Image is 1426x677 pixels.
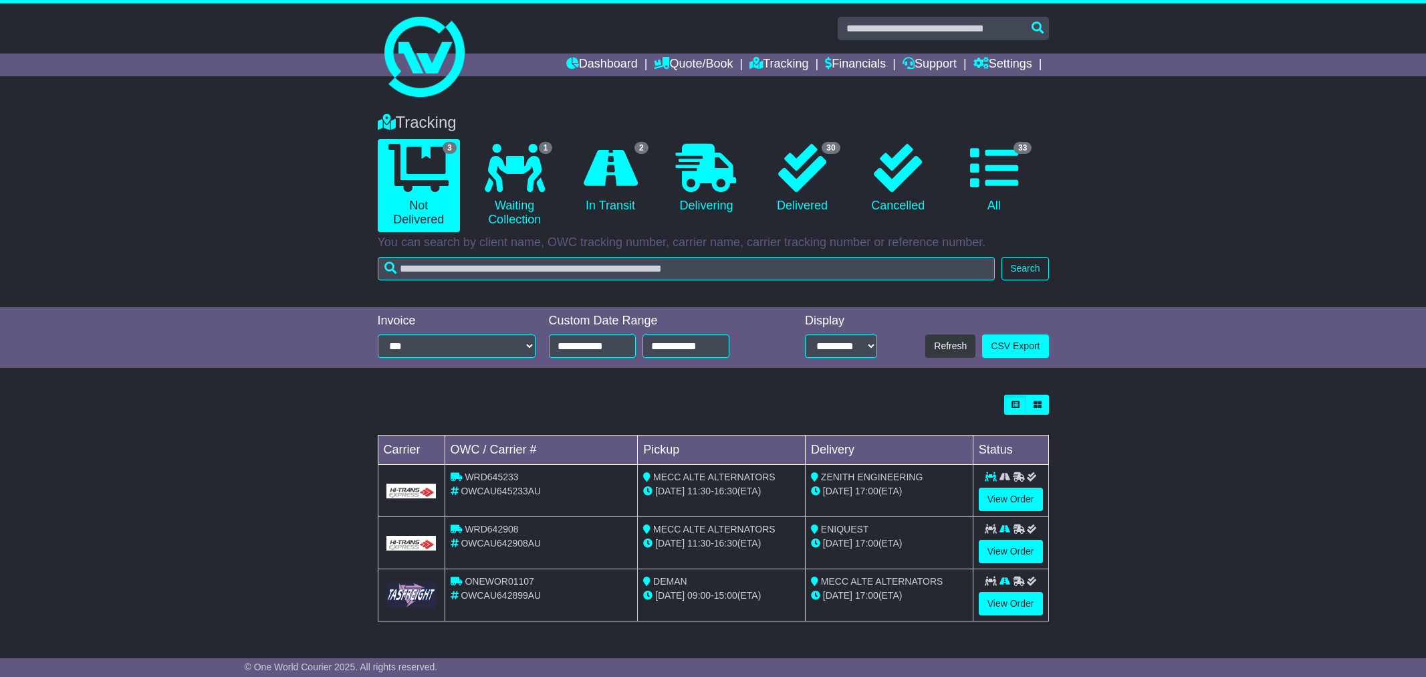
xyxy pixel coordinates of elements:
div: (ETA) [811,589,967,603]
span: 11:30 [687,486,711,496]
span: [DATE] [823,486,852,496]
span: WRD642908 [465,524,518,535]
button: Refresh [925,334,975,358]
img: GetCarrierServiceLogo [386,484,437,498]
span: 33 [1014,142,1032,154]
span: OWCAU642899AU [461,590,541,601]
a: View Order [979,592,1043,615]
span: 2 [634,142,648,154]
td: Pickup [638,436,806,465]
div: Invoice [378,314,536,328]
span: 16:30 [714,486,737,496]
span: [DATE] [655,538,685,549]
span: OWCAU642908AU [461,538,541,549]
div: (ETA) [811,537,967,551]
span: © One World Courier 2025. All rights reserved. [245,662,438,672]
td: Carrier [378,436,445,465]
span: DEMAN [653,576,687,587]
div: (ETA) [811,484,967,498]
span: 30 [822,142,840,154]
a: View Order [979,540,1043,563]
span: 16:30 [714,538,737,549]
p: You can search by client name, OWC tracking number, carrier name, carrier tracking number or refe... [378,235,1049,250]
span: WRD645233 [465,472,518,482]
a: Delivering [665,139,747,218]
div: - (ETA) [643,589,800,603]
a: 30 Delivered [761,139,843,218]
img: GetCarrierServiceLogo [386,582,437,608]
span: MECC ALTE ALTERNATORS [653,472,776,482]
a: 1 Waiting Collection [473,139,556,232]
span: 17:00 [855,538,878,549]
div: - (ETA) [643,484,800,498]
td: OWC / Carrier # [445,436,638,465]
div: Tracking [371,113,1056,132]
span: MECC ALTE ALTERNATORS [821,576,943,587]
a: 2 In Transit [569,139,651,218]
a: 33 All [953,139,1035,218]
a: Quote/Book [654,54,733,76]
span: 1 [539,142,553,154]
span: ONEWOR01107 [465,576,533,587]
span: 3 [443,142,457,154]
span: 17:00 [855,486,878,496]
img: GetCarrierServiceLogo [386,536,437,551]
a: Settings [973,54,1032,76]
span: [DATE] [655,486,685,496]
div: Display [805,314,877,328]
span: [DATE] [655,590,685,601]
span: ENIQUEST [821,524,869,535]
div: Custom Date Range [549,314,763,328]
td: Delivery [805,436,973,465]
a: 3 Not Delivered [378,139,460,232]
a: View Order [979,488,1043,511]
div: - (ETA) [643,537,800,551]
a: Cancelled [857,139,939,218]
a: Financials [825,54,886,76]
td: Status [973,436,1048,465]
button: Search [1001,257,1048,280]
span: 09:00 [687,590,711,601]
span: [DATE] [823,538,852,549]
span: ZENITH ENGINEERING [821,472,923,482]
span: OWCAU645233AU [461,486,541,496]
span: 15:00 [714,590,737,601]
span: 11:30 [687,538,711,549]
a: Support [903,54,957,76]
a: Dashboard [566,54,638,76]
span: 17:00 [855,590,878,601]
a: CSV Export [982,334,1048,358]
a: Tracking [749,54,808,76]
span: MECC ALTE ALTERNATORS [653,524,776,535]
span: [DATE] [823,590,852,601]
